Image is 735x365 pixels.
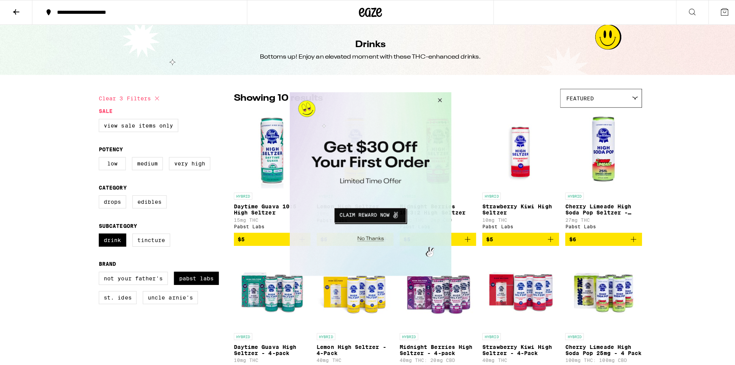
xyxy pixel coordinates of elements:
label: Drink [98,232,125,245]
p: Cherry Limeade High Soda Pop Seltzer - 25mg [561,202,637,214]
span: Featured [562,95,589,101]
p: 40mg THC [314,355,390,360]
button: Add to bag [561,231,637,244]
span: $6 [565,234,572,241]
legend: Category [98,183,126,189]
p: Daytime Guava 10:5 High Seltzer [232,202,308,214]
p: Daytime Guava High Seltzer - 4-pack [232,341,308,354]
a: Open page for Daytime Guava 10:5 High Seltzer from Pabst Labs [232,111,308,231]
img: Pabst Labs - Midnight Berries High Seltzer - 4-pack [397,250,473,327]
div: Pabst Labs [232,222,308,227]
p: HYBRID [479,191,497,198]
img: Pabst Labs - Daytime Guava 10:5 High Seltzer [232,111,308,187]
p: 27mg THC [561,216,637,221]
img: Pabst Labs - Cherry Limeade High Soda Pop 25mg - 4 Pack [561,250,637,327]
img: Pabst Labs - Cherry Limeade High Soda Pop Seltzer - 25mg [561,111,637,187]
label: Medium [131,156,162,169]
div: Pabst Labs [479,222,555,227]
label: Very High [168,156,209,169]
label: Pabst Labs [173,270,217,283]
p: HYBRID [479,331,497,337]
p: HYBRID [561,191,579,198]
p: 15mg THC [232,216,308,221]
p: Showing 10 results [232,91,320,104]
span: $5 [482,234,489,241]
label: Tincture [131,232,169,245]
legend: Subcategory [98,221,136,227]
legend: Potency [98,145,122,151]
p: Strawberry Kiwi High Seltzer [479,202,555,214]
iframe: Modal Overlay Box Frame [287,92,448,274]
div: Pabst Labs [561,222,637,227]
p: Cherry Limeade High Soda Pop 25mg - 4 Pack [561,341,637,354]
button: Add to bag [232,231,308,244]
p: Lemon High Seltzer - 4-Pack [314,341,390,354]
label: View Sale Items Only [98,118,177,131]
h1: Drinks [353,38,383,51]
p: HYBRID [561,331,579,337]
p: Strawberry Kiwi High Seltzer - 4-Pack [479,341,555,354]
button: Clear 3 filters [98,88,160,107]
p: HYBRID [232,191,250,198]
p: HYBRID [314,331,333,337]
label: St. Ides [98,289,136,302]
p: HYBRID [232,331,250,337]
p: 40mg THC [479,355,555,360]
img: Pabst Labs - Strawberry Kiwi High Seltzer [479,111,555,187]
div: Bottoms up! Enjoy an elevated moment with these THC-enhanced drinks. [258,52,477,61]
legend: Sale [98,107,112,113]
p: 10mg THC [232,355,308,360]
label: Drops [98,194,125,207]
a: Open page for Strawberry Kiwi High Seltzer from Pabst Labs [479,111,555,231]
p: 40mg THC: 20mg CBD [397,355,473,360]
span: Hi. Need any help? [5,5,55,11]
p: 100mg THC: 100mg CBD [561,355,637,360]
button: Add to bag [479,231,555,244]
span: $5 [236,234,243,241]
label: Edibles [131,194,165,207]
img: Pabst Labs - Strawberry Kiwi High Seltzer - 4-Pack [479,250,555,327]
a: Open page for Cherry Limeade High Soda Pop Seltzer - 25mg from Pabst Labs [561,111,637,231]
label: Not Your Father's [98,270,167,283]
p: HYBRID [397,331,415,337]
legend: Brand [98,259,115,265]
img: Pabst Labs - Daytime Guava High Seltzer - 4-pack [232,250,308,327]
div: Modal Overlay Box [287,92,448,274]
img: Pabst Labs - Lemon High Seltzer - 4-Pack [314,250,390,327]
p: Midnight Berries High Seltzer - 4-pack [397,341,473,354]
p: 10mg THC [479,216,555,221]
label: Low [98,156,125,169]
label: Uncle Arnie's [142,289,196,302]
